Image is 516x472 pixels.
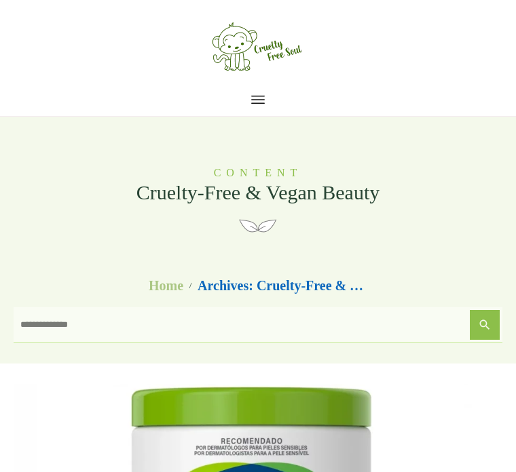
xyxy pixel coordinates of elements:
h6: Content [29,166,487,179]
span: Archives: Cruelty-Free & Vegan Beauty [198,277,367,294]
span: Cruelty-Free & Vegan Beauty [136,180,381,204]
img: small deco [239,215,277,235]
a: Home [149,277,183,294]
li: / [186,281,195,290]
span: Home [149,278,183,293]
